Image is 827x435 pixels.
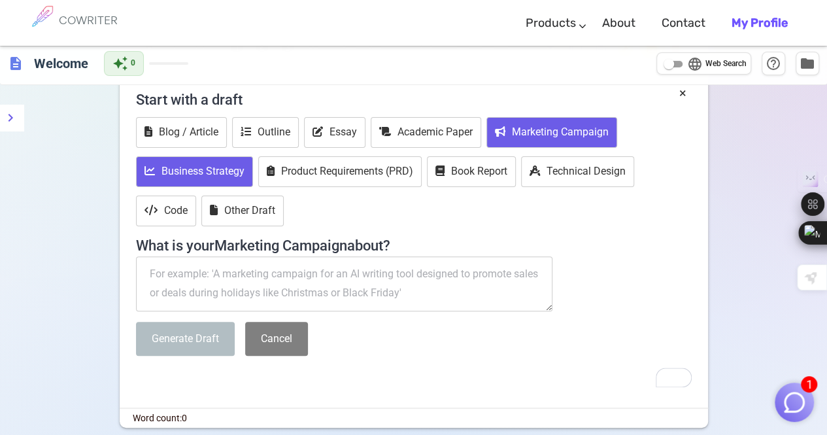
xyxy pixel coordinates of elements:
span: description [8,56,24,71]
span: auto_awesome [112,56,128,71]
button: Cancel [245,322,308,357]
h6: Click to edit title [29,50,93,77]
button: Academic Paper [371,117,481,148]
a: My Profile [732,4,788,43]
button: Technical Design [521,156,634,187]
button: Generate Draft [136,322,235,357]
span: Web Search [705,58,747,71]
button: Code [136,196,196,226]
button: Manage Documents [796,52,819,75]
button: Business Strategy [136,156,253,187]
span: 1 [801,376,817,392]
button: Outline [232,117,299,148]
div: Word count: 0 [120,409,708,428]
b: My Profile [732,16,788,30]
button: Other Draft [201,196,284,226]
button: Blog / Article [136,117,227,148]
span: help_outline [766,56,781,71]
button: Book Report [427,156,516,187]
button: × [679,84,686,103]
button: Marketing Campaign [486,117,617,148]
h4: Start with a draft [136,84,692,115]
div: To enrich screen reader interactions, please activate Accessibility in Grammarly extension settings [136,84,692,389]
span: folder [800,56,815,71]
span: 0 [131,57,135,70]
span: language [687,56,703,72]
a: About [602,4,635,43]
button: Product Requirements (PRD) [258,156,422,187]
button: 1 [775,383,814,422]
button: Help & Shortcuts [762,52,785,75]
button: Essay [304,117,365,148]
a: Contact [662,4,705,43]
h6: COWRITER [59,14,118,26]
img: Close chat [782,390,807,415]
a: Products [526,4,576,43]
h4: What is your Marketing Campaign about? [136,230,692,254]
